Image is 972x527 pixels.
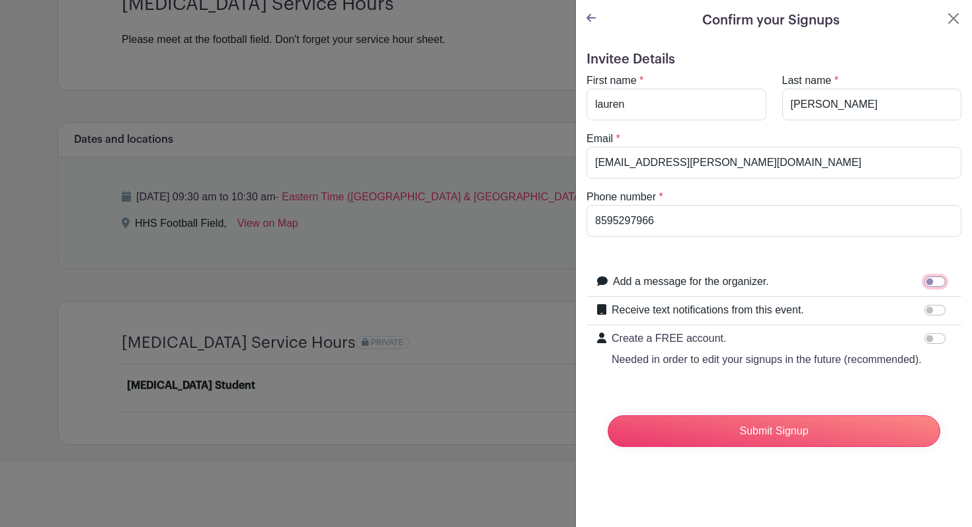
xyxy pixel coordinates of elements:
[612,331,922,346] p: Create a FREE account.
[946,11,961,26] button: Close
[608,415,940,447] input: Submit Signup
[587,52,961,67] h5: Invitee Details
[587,73,637,89] label: First name
[587,131,613,147] label: Email
[702,11,840,30] h5: Confirm your Signups
[612,302,804,318] label: Receive text notifications from this event.
[587,189,656,205] label: Phone number
[612,352,922,368] p: Needed in order to edit your signups in the future (recommended).
[613,274,769,290] label: Add a message for the organizer.
[782,73,832,89] label: Last name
